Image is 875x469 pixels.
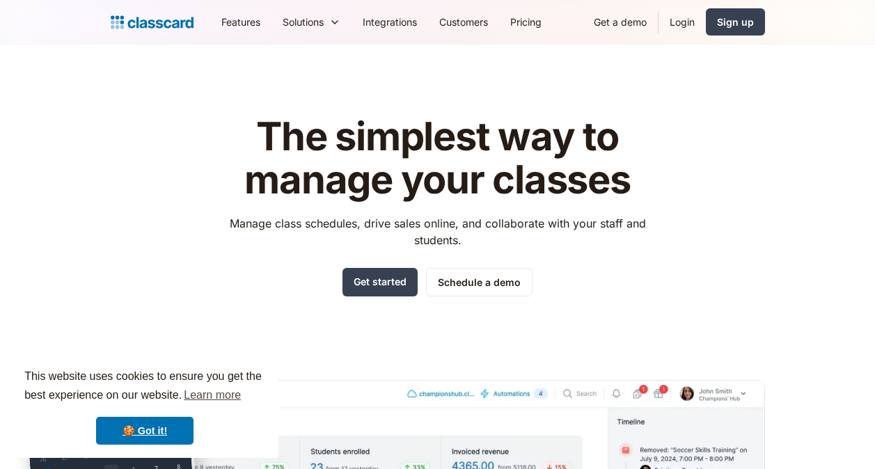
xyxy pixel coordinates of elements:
p: Manage class schedules, drive sales online, and collaborate with your staff and students. [216,215,659,248]
a: Customers [428,6,499,38]
a: dismiss cookie message [96,417,194,445]
a: learn more about cookies [182,385,243,406]
div: Sign up [717,15,754,29]
h1: The simplest way to manage your classes [216,116,659,201]
a: Schedule a demo [426,268,533,296]
a: Pricing [499,6,553,38]
span: This website uses cookies to ensure you get the best experience on our website. [24,368,265,406]
a: home [111,13,194,32]
a: Get a demo [583,6,658,38]
a: Login [659,6,706,38]
div: Solutions [283,15,324,29]
a: Sign up [706,8,765,35]
a: Get started [342,268,418,296]
a: Integrations [352,6,428,38]
div: cookieconsent [11,355,278,458]
div: Solutions [271,6,352,38]
a: Features [210,6,271,38]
